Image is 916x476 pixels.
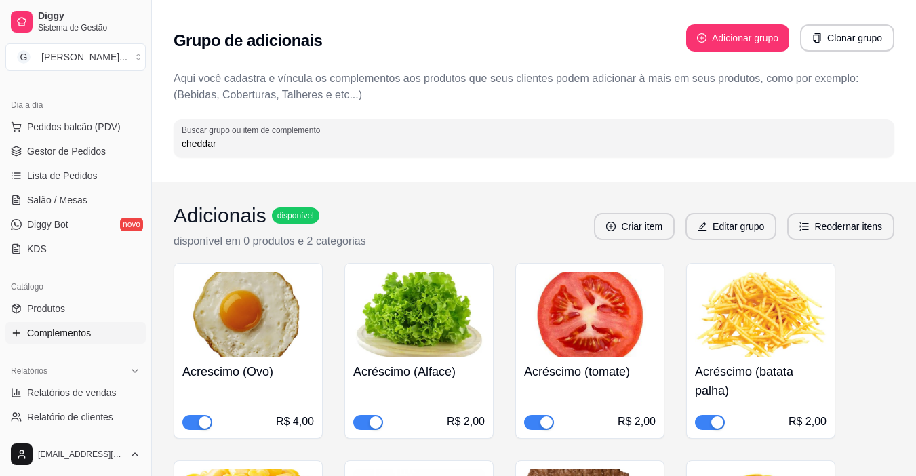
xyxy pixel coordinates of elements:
a: Complementos [5,322,146,344]
a: Lista de Pedidos [5,165,146,186]
h4: Acréscimo (Alface) [353,362,485,381]
a: Relatório de mesas [5,431,146,452]
span: copy [812,33,822,43]
span: KDS [27,242,47,256]
h4: Acréscimo (tomate) [524,362,656,381]
img: product-image [182,272,314,357]
span: Gestor de Pedidos [27,144,106,158]
div: [PERSON_NAME] ... [41,50,127,64]
span: Lista de Pedidos [27,169,98,182]
img: product-image [353,272,485,357]
div: R$ 2,00 [447,414,485,430]
span: Produtos [27,302,65,315]
span: Diggy [38,10,140,22]
label: Buscar grupo ou item de complemento [182,124,325,136]
button: Select a team [5,43,146,71]
span: Relatório de clientes [27,410,113,424]
span: Diggy Bot [27,218,68,231]
span: ordered-list [799,222,809,231]
span: plus-circle [606,222,616,231]
h4: Acréscimo (batata palha) [695,362,827,400]
h4: Acrescimo (Ovo) [182,362,314,381]
a: Salão / Mesas [5,189,146,211]
button: copyClonar grupo [800,24,894,52]
a: Gestor de Pedidos [5,140,146,162]
span: edit [698,222,707,231]
div: R$ 2,00 [618,414,656,430]
button: [EMAIL_ADDRESS][DOMAIN_NAME] [5,438,146,471]
a: Relatório de clientes [5,406,146,428]
img: product-image [695,272,827,357]
div: R$ 2,00 [789,414,827,430]
span: Sistema de Gestão [38,22,140,33]
a: KDS [5,238,146,260]
a: Relatórios de vendas [5,382,146,403]
div: Dia a dia [5,94,146,116]
span: Complementos [27,326,91,340]
div: R$ 4,00 [276,414,314,430]
button: Pedidos balcão (PDV) [5,116,146,138]
span: G [17,50,31,64]
span: Relatórios [11,365,47,376]
a: Produtos [5,298,146,319]
img: product-image [524,272,656,357]
span: [EMAIL_ADDRESS][DOMAIN_NAME] [38,449,124,460]
button: editEditar grupo [685,213,776,240]
button: plus-circleCriar item [594,213,675,240]
p: Aqui você cadastra e víncula os complementos aos produtos que seus clientes podem adicionar à mai... [174,71,894,103]
span: Pedidos balcão (PDV) [27,120,121,134]
h2: Grupo de adicionais [174,30,322,52]
p: disponível em 0 produtos e 2 categorias [174,233,366,250]
a: Diggy Botnovo [5,214,146,235]
span: disponível [275,210,317,221]
span: Salão / Mesas [27,193,87,207]
h3: Adicionais [174,203,266,228]
span: Relatórios de vendas [27,386,117,399]
button: ordered-listReodernar itens [787,213,894,240]
div: Catálogo [5,276,146,298]
span: plus-circle [697,33,706,43]
input: Buscar grupo ou item de complemento [182,137,886,151]
a: DiggySistema de Gestão [5,5,146,38]
button: plus-circleAdicionar grupo [686,24,789,52]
